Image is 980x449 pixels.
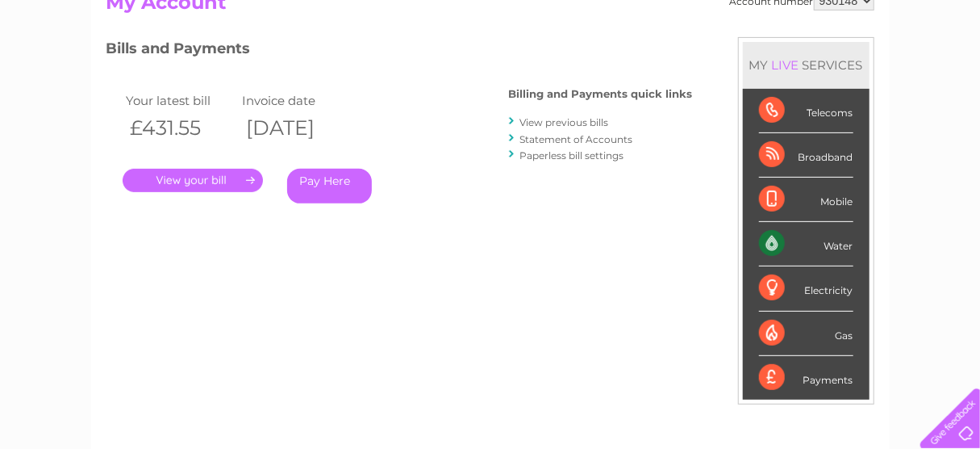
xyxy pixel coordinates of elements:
div: Broadband [759,133,853,178]
div: Clear Business is a trading name of Verastar Limited (registered in [GEOGRAPHIC_DATA] No. 3667643... [110,9,872,78]
a: Energy [736,69,772,81]
th: [DATE] [238,111,354,145]
a: Statement of Accounts [520,133,633,145]
td: Invoice date [238,90,354,111]
div: Water [759,222,853,266]
div: Gas [759,312,853,356]
a: 0333 014 3131 [676,8,787,28]
h4: Billing and Payments quick links [509,88,693,100]
div: Electricity [759,266,853,311]
a: Pay Here [287,169,372,204]
a: Telecoms [782,69,830,81]
a: Paperless bill settings [520,149,624,162]
a: Water [696,69,727,81]
th: £431.55 [123,111,239,145]
div: LIVE [769,57,803,73]
a: . [123,169,263,192]
div: Telecoms [759,89,853,133]
div: Mobile [759,178,853,222]
div: Payments [759,356,853,400]
a: Blog [840,69,863,81]
div: MY SERVICES [743,42,869,88]
a: Log out [927,69,965,81]
img: logo.png [35,42,117,91]
td: Your latest bill [123,90,239,111]
a: Contact [873,69,912,81]
h3: Bills and Payments [106,37,693,65]
a: View previous bills [520,116,609,128]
